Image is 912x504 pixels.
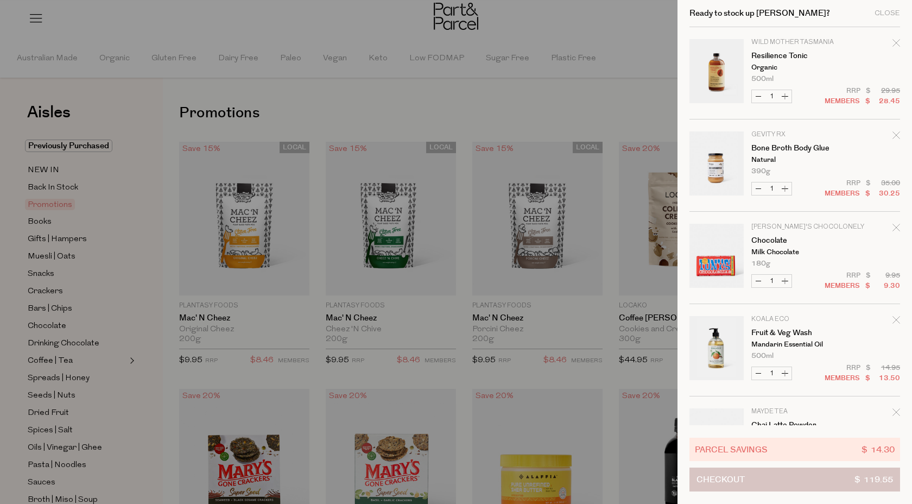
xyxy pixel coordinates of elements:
p: Mandarin Essential Oil [751,341,835,348]
a: Fruit & Veg Wash [751,329,835,337]
span: 390g [751,168,770,175]
div: Remove Chai Latte Powder [892,407,900,421]
span: 500ml [751,75,774,83]
span: 180g [751,260,770,267]
span: Checkout [696,468,745,491]
div: Remove Resilience Tonic [892,37,900,52]
p: Koala Eco [751,316,835,323]
a: Bone Broth Body Glue [751,144,835,152]
div: Remove Fruit & Veg Wash [892,314,900,329]
h2: Ready to stock up [PERSON_NAME]? [689,9,830,17]
span: $ 119.55 [854,468,893,491]
a: Chocolate [751,237,835,244]
p: Natural [751,156,835,163]
p: Gevity RX [751,131,835,138]
span: $ 14.30 [862,443,895,456]
a: Resilience Tonic [751,52,835,60]
button: Checkout$ 119.55 [689,468,900,492]
p: Organic [751,64,835,71]
input: QTY Resilience Tonic [765,90,778,103]
p: Mayde Tea [751,408,835,415]
div: Remove Chocolate [892,222,900,237]
div: Remove Bone Broth Body Glue [892,130,900,144]
span: Parcel Savings [695,443,768,456]
p: Milk Chocolate [751,249,835,256]
a: Chai Latte Powder [751,421,835,429]
p: [PERSON_NAME]'s Chocolonely [751,224,835,230]
input: QTY Fruit & Veg Wash [765,367,778,380]
span: 500ml [751,352,774,360]
p: Wild Mother Tasmania [751,39,835,46]
input: QTY Chocolate [765,275,778,287]
div: Close [875,10,900,17]
input: QTY Bone Broth Body Glue [765,182,778,195]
